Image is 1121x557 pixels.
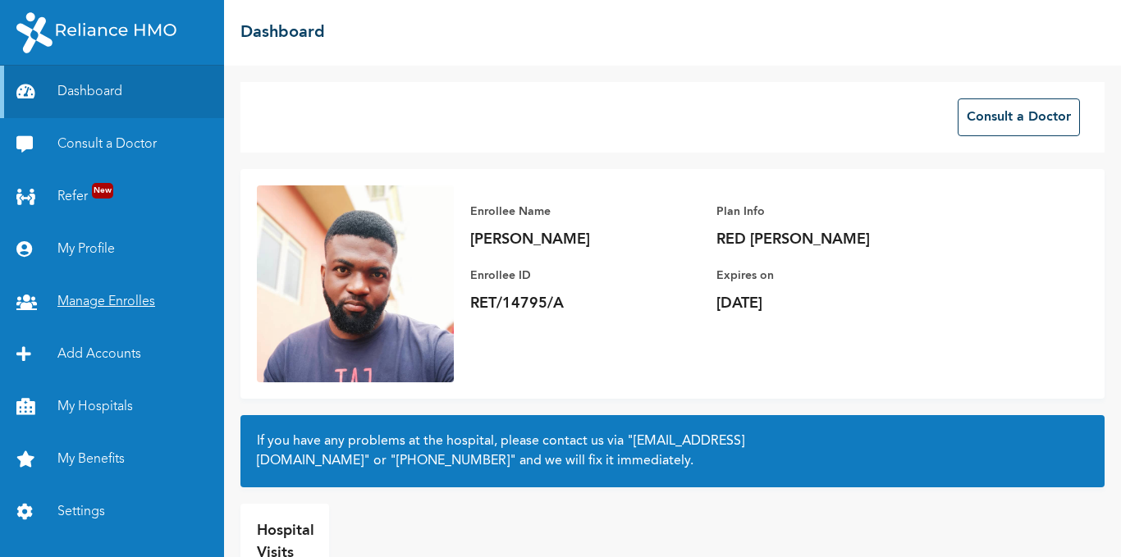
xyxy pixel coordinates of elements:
[92,183,113,199] span: New
[390,454,516,468] a: "[PHONE_NUMBER]"
[470,230,700,249] p: [PERSON_NAME]
[716,230,946,249] p: RED [PERSON_NAME]
[470,266,700,285] p: Enrollee ID
[716,202,946,221] p: Plan Info
[716,294,946,313] p: [DATE]
[958,98,1080,136] button: Consult a Doctor
[716,266,946,285] p: Expires on
[470,202,700,221] p: Enrollee Name
[16,12,176,53] img: RelianceHMO's Logo
[257,185,454,382] img: Enrollee
[470,294,700,313] p: RET/14795/A
[257,431,1088,471] h2: If you have any problems at the hospital, please contact us via or and we will fix it immediately.
[240,21,325,45] h2: Dashboard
